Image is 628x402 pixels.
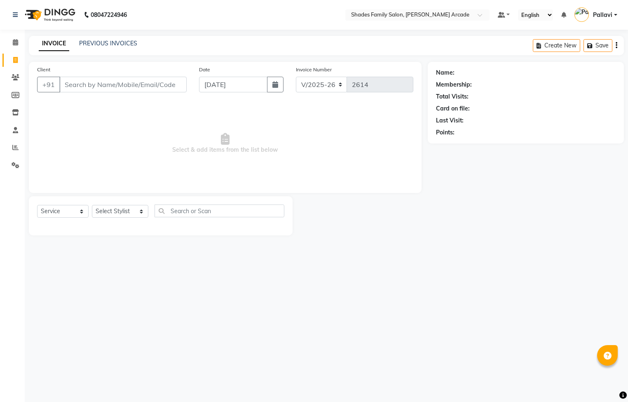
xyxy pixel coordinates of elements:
[533,39,580,52] button: Create New
[583,39,612,52] button: Save
[79,40,137,47] a: PREVIOUS INVOICES
[436,68,455,77] div: Name:
[155,205,284,217] input: Search or Scan
[39,36,69,51] a: INVOICE
[593,369,620,394] iframe: chat widget
[436,80,472,89] div: Membership:
[91,3,127,26] b: 08047224946
[21,3,77,26] img: logo
[37,66,50,73] label: Client
[37,102,413,185] span: Select & add items from the list below
[199,66,210,73] label: Date
[574,7,589,22] img: Pallavi
[436,92,469,101] div: Total Visits:
[436,104,470,113] div: Card on file:
[436,128,455,137] div: Points:
[59,77,187,92] input: Search by Name/Mobile/Email/Code
[436,116,464,125] div: Last Visit:
[296,66,332,73] label: Invoice Number
[593,11,612,19] span: Pallavi
[37,77,60,92] button: +91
